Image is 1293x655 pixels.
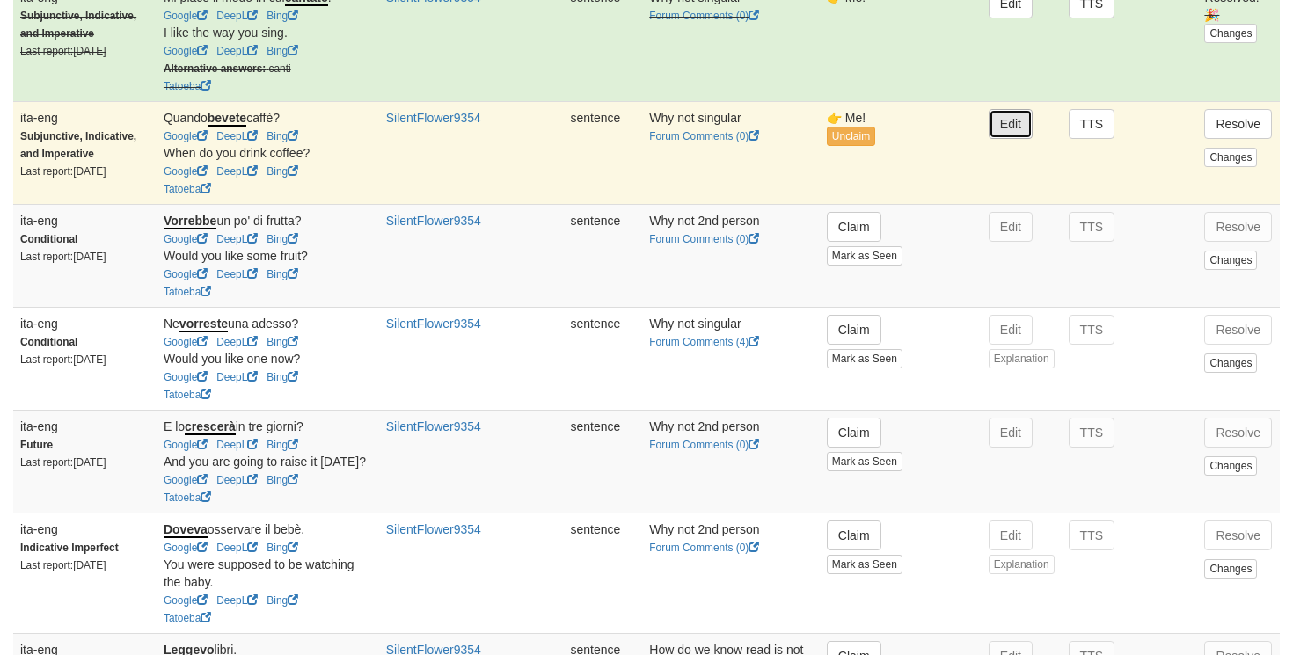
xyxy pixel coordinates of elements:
[1069,212,1114,242] button: TTS
[164,214,302,229] span: un po' di frutta?
[827,349,902,368] button: Mark as Seen
[216,439,258,451] a: DeepL
[20,165,106,178] small: Last report: [DATE]
[267,439,298,451] a: Bing
[216,165,258,178] a: DeepL
[216,542,258,554] a: DeepL
[164,336,208,348] a: Google
[164,80,211,92] a: Tatoeba
[649,130,759,142] a: Forum Comments (0)
[216,371,258,383] a: DeepL
[827,246,902,266] button: Mark as Seen
[20,353,106,366] small: Last report: [DATE]
[20,251,106,263] small: Last report: [DATE]
[20,542,119,554] strong: Indicative Imperfect
[386,214,481,228] a: SilentFlower9354
[827,212,881,242] button: Claim
[1204,559,1257,579] button: Changes
[267,474,298,486] a: Bing
[164,389,211,401] a: Tatoeba
[216,336,258,348] a: DeepL
[267,336,298,348] a: Bing
[164,165,208,178] a: Google
[185,419,236,435] u: crescerà
[267,10,298,22] a: Bing
[20,520,150,538] div: ita-eng
[216,268,258,280] a: DeepL
[1204,520,1272,550] button: Resolve
[564,307,643,410] td: sentence
[1204,353,1257,373] button: Changes
[164,214,216,229] u: Vorrebbe
[827,452,902,471] button: Mark as Seen
[164,594,208,607] a: Google
[20,212,150,229] div: ita-eng
[649,439,759,451] a: Forum Comments (0)
[1204,109,1272,139] button: Resolve
[649,336,759,348] a: Forum Comments (4)
[164,612,211,624] a: Tatoeba
[216,45,258,57] a: DeepL
[1204,456,1257,476] button: Changes
[267,542,298,554] a: Bing
[989,418,1033,448] button: Edit
[1069,315,1114,345] button: TTS
[164,45,208,57] a: Google
[216,594,258,607] a: DeepL
[827,109,975,127] div: 👉 Me!
[827,315,881,345] button: Claim
[164,24,372,41] div: I like the way you sing.
[267,165,298,178] a: Bing
[20,439,53,451] strong: Future
[989,555,1055,574] button: Explanation
[989,212,1033,242] button: Edit
[20,456,106,469] small: Last report: [DATE]
[1069,109,1114,139] button: TTS
[649,233,759,245] a: Forum Comments (0)
[164,453,372,470] div: And you are going to raise it [DATE]?
[386,317,481,331] a: SilentFlower9354
[164,233,208,245] a: Google
[164,10,208,22] a: Google
[642,204,820,307] td: Why not 2nd person
[164,317,298,332] span: Ne una adesso?
[216,474,258,486] a: DeepL
[1069,520,1114,550] button: TTS
[989,315,1033,345] button: Edit
[1204,418,1272,448] button: Resolve
[386,111,481,125] a: SilentFlower9354
[164,247,372,265] div: Would you like some fruit?
[989,349,1055,368] button: Explanation
[267,268,298,280] a: Bing
[642,513,820,633] td: Why not 2nd person
[989,109,1033,139] button: Edit
[179,317,228,332] u: vorreste
[208,111,246,127] u: bevete
[267,45,298,57] a: Bing
[164,419,303,435] span: E lo in tre giorni?
[164,350,372,368] div: Would you like one now?
[164,522,208,538] u: Doveva
[827,418,881,448] button: Claim
[20,418,150,435] div: ita-eng
[1204,315,1272,345] button: Resolve
[164,268,208,280] a: Google
[564,101,643,204] td: sentence
[267,594,298,607] a: Bing
[164,130,208,142] a: Google
[164,439,208,451] a: Google
[164,491,211,504] a: Tatoeba
[20,315,150,332] div: ita-eng
[164,474,208,486] a: Google
[649,542,759,554] a: Forum Comments (0)
[1069,418,1114,448] button: TTS
[216,130,258,142] a: DeepL
[216,233,258,245] a: DeepL
[827,555,902,574] button: Mark as Seen
[164,542,208,554] a: Google
[827,127,875,146] button: Unclaim
[216,10,258,22] a: DeepL
[1204,148,1257,167] button: Changes
[267,130,298,142] a: Bing
[20,10,136,40] strong: Subjunctive, Indicative, and Imperative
